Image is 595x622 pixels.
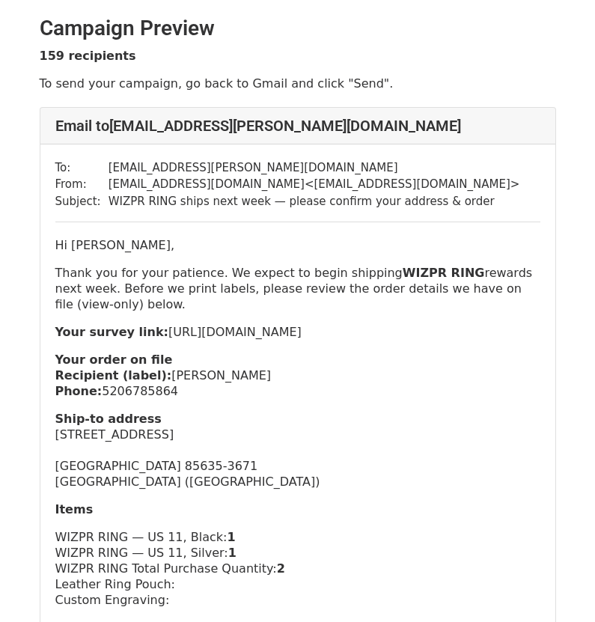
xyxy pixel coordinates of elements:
p: [URL][DOMAIN_NAME] [55,324,540,340]
p: To send your campaign, go back to Gmail and click "Send". [40,76,556,91]
p: Thank you for your patience. We expect to begin shipping rewards next week. Before we print label... [55,265,540,312]
strong: Ship‑to address [55,412,162,426]
strong: Items [55,502,94,516]
b: Your survey link: [55,325,168,339]
h4: Email to [EMAIL_ADDRESS][PERSON_NAME][DOMAIN_NAME] [55,117,540,135]
b: 2 [277,561,285,576]
strong: 1 [227,530,235,544]
td: WIZPR RING ships next week — please confirm your address & order [109,193,520,210]
strong: WIZPR RING [403,266,485,280]
td: From: [55,176,109,193]
td: [EMAIL_ADDRESS][DOMAIN_NAME] < [EMAIL_ADDRESS][DOMAIN_NAME] > [109,176,520,193]
p: [PERSON_NAME] 5206785864 [55,352,540,399]
p: Custom Engraving: [55,592,540,608]
div: 채팅 위젯 [520,550,595,622]
strong: Phone: [55,384,103,398]
td: [EMAIL_ADDRESS][PERSON_NAME][DOMAIN_NAME] [109,159,520,177]
strong: Your order on file [55,353,173,367]
p: WIZPR RING — US 11, Black: [55,529,540,545]
iframe: Chat Widget [520,550,595,622]
p: WIZPR RING Total Purchase Quantity: [55,561,540,576]
h2: Campaign Preview [40,16,556,41]
strong: 1 [228,546,237,560]
p: [STREET_ADDRESS] [GEOGRAPHIC_DATA] 85635-3671 [GEOGRAPHIC_DATA] ([GEOGRAPHIC_DATA]) [55,411,540,490]
p: Leather Ring Pouch: [55,576,540,592]
p: WIZPR RING — US 11, Silver: [55,545,540,561]
td: Subject: [55,193,109,210]
strong: 159 recipients [40,49,136,63]
p: Hi [PERSON_NAME], [55,237,540,253]
strong: Recipient (label): [55,368,172,382]
td: To: [55,159,109,177]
